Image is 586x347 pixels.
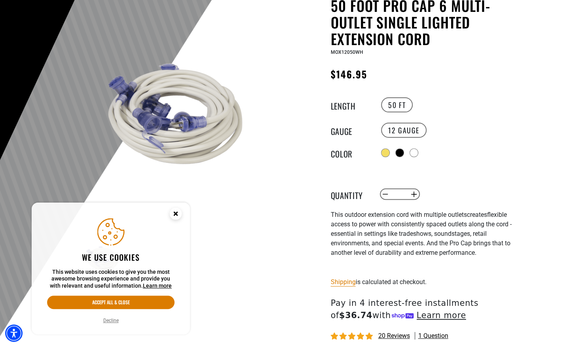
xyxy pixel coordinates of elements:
[418,332,448,340] span: 1 question
[331,49,363,55] span: MOX12050WH
[381,97,413,112] label: 50 FT
[143,283,172,289] a: This website uses cookies to give you the most awesome browsing experience and provide you with r...
[331,67,368,81] span: $146.95
[161,203,190,227] button: Close this option
[378,332,410,339] span: 20 reviews
[331,125,370,135] legend: Gauge
[381,123,427,138] label: 12 GAUGE
[331,333,374,340] span: 4.80 stars
[47,269,174,290] p: This website uses cookies to give you the most awesome browsing experience and provide you with r...
[5,324,23,342] div: Accessibility Menu
[331,100,370,110] legend: Length
[47,252,174,262] h2: We use cookies
[331,277,525,287] div: is calculated at checkout.
[331,278,356,286] a: Shipping
[331,210,525,258] p: flexible access to power with consistently spaced outlets along the cord - essential in settings ...
[331,148,370,158] legend: Color
[32,203,190,335] aside: Cookie Consent
[47,296,174,309] button: Accept all & close
[467,211,487,218] span: creates
[331,211,467,218] span: This outdoor extension cord with multiple outlets
[331,189,370,199] label: Quantity
[101,317,121,324] button: Decline
[79,17,270,208] img: white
